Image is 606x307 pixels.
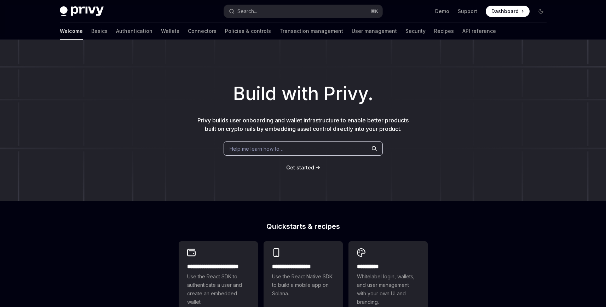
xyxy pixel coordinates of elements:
[188,23,217,40] a: Connectors
[116,23,152,40] a: Authentication
[161,23,179,40] a: Wallets
[435,8,449,15] a: Demo
[491,8,519,15] span: Dashboard
[535,6,547,17] button: Toggle dark mode
[371,8,378,14] span: ⌘ K
[60,23,83,40] a: Welcome
[279,23,343,40] a: Transaction management
[286,164,314,170] span: Get started
[230,145,283,152] span: Help me learn how to…
[458,8,477,15] a: Support
[197,117,409,132] span: Privy builds user onboarding and wallet infrastructure to enable better products built on crypto ...
[286,164,314,171] a: Get started
[91,23,108,40] a: Basics
[272,272,334,298] span: Use the React Native SDK to build a mobile app on Solana.
[462,23,496,40] a: API reference
[224,5,382,18] button: Open search
[352,23,397,40] a: User management
[357,272,419,306] span: Whitelabel login, wallets, and user management with your own UI and branding.
[187,272,249,306] span: Use the React SDK to authenticate a user and create an embedded wallet.
[486,6,530,17] a: Dashboard
[179,223,428,230] h2: Quickstarts & recipes
[405,23,426,40] a: Security
[225,23,271,40] a: Policies & controls
[11,80,595,108] h1: Build with Privy.
[434,23,454,40] a: Recipes
[60,6,104,16] img: dark logo
[237,7,257,16] div: Search...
